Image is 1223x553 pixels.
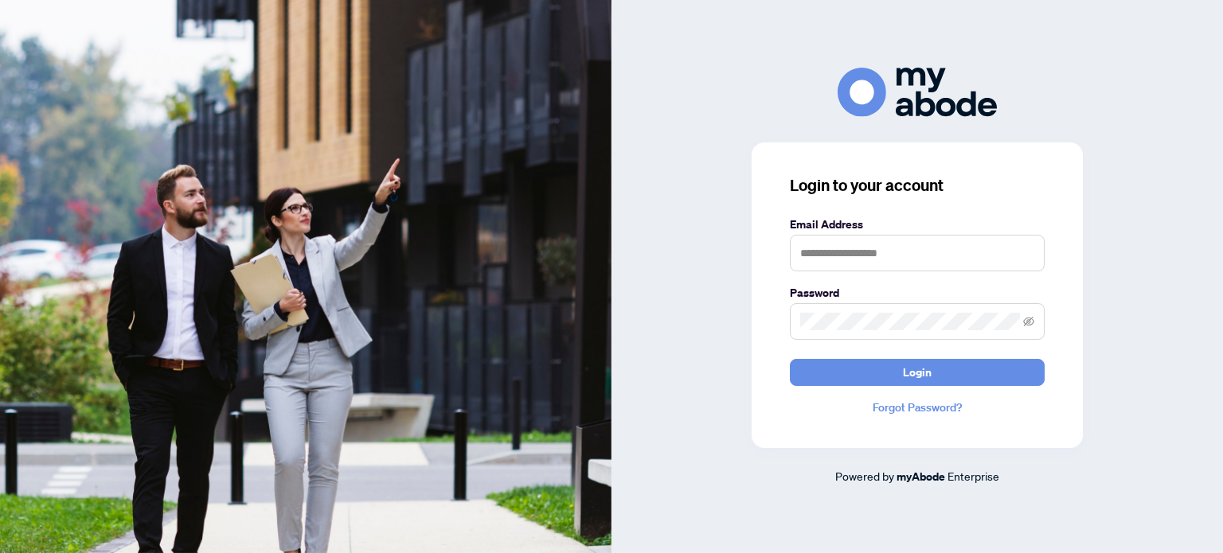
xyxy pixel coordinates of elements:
[790,399,1045,416] a: Forgot Password?
[838,68,997,116] img: ma-logo
[948,469,999,483] span: Enterprise
[903,360,932,385] span: Login
[790,216,1045,233] label: Email Address
[790,284,1045,302] label: Password
[790,174,1045,197] h3: Login to your account
[790,359,1045,386] button: Login
[897,468,945,485] a: myAbode
[1023,316,1034,327] span: eye-invisible
[835,469,894,483] span: Powered by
